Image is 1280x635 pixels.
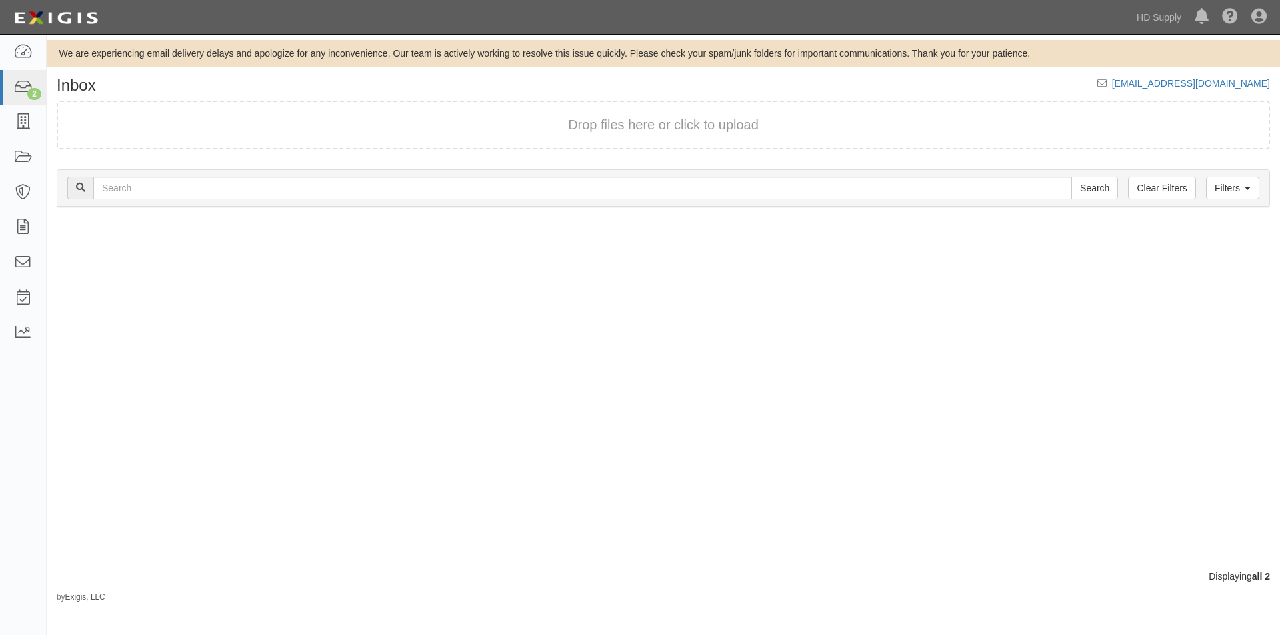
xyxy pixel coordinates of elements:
[1222,9,1238,25] i: Help Center - Complianz
[57,592,105,603] small: by
[27,88,41,100] div: 2
[65,592,105,602] a: Exigis, LLC
[47,570,1280,583] div: Displaying
[10,6,102,30] img: logo-5460c22ac91f19d4615b14bd174203de0afe785f0fc80cf4dbbc73dc1793850b.png
[1206,177,1259,199] a: Filters
[1112,78,1270,89] a: [EMAIL_ADDRESS][DOMAIN_NAME]
[47,47,1280,60] div: We are experiencing email delivery delays and apologize for any inconvenience. Our team is active...
[1128,177,1195,199] a: Clear Filters
[568,115,759,135] button: Drop files here or click to upload
[1252,571,1270,582] b: all 2
[93,177,1072,199] input: Search
[57,77,96,94] h1: Inbox
[1071,177,1118,199] input: Search
[1130,4,1188,31] a: HD Supply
